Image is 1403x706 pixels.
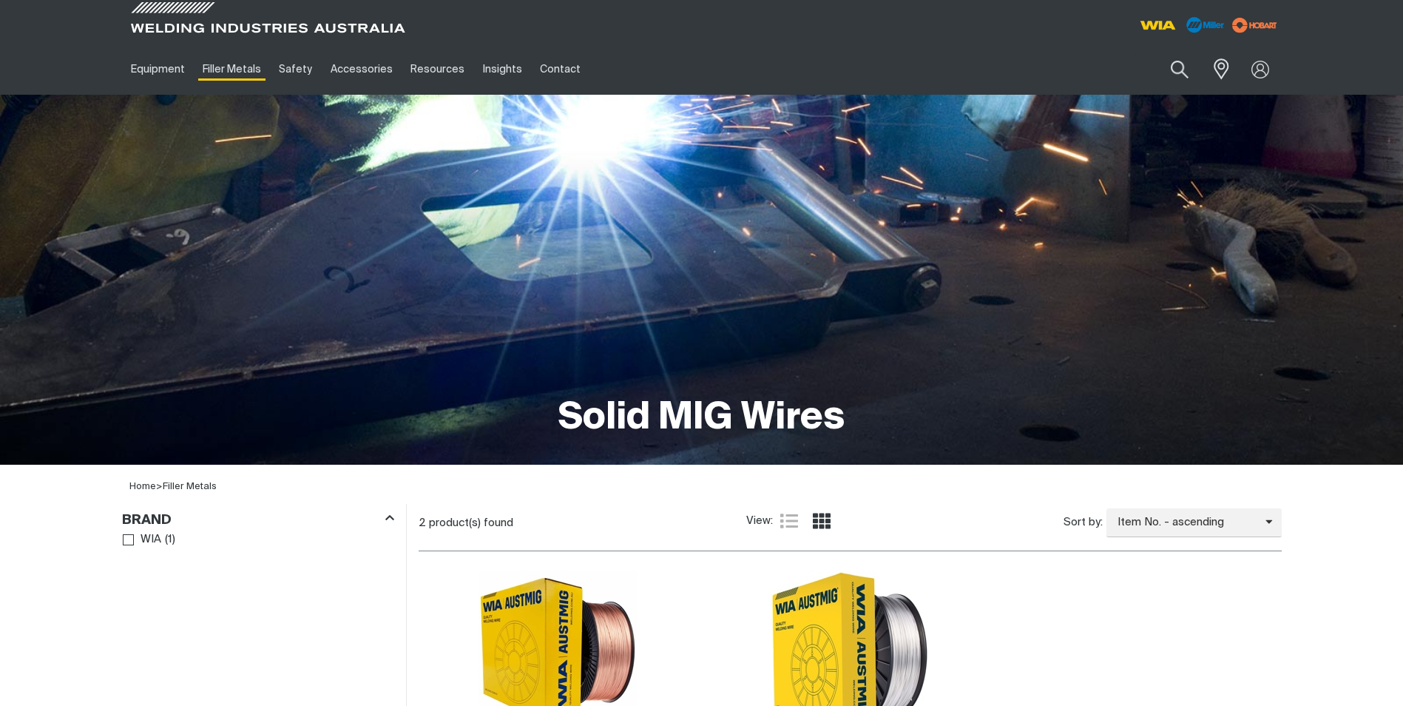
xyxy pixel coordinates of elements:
[194,44,270,95] a: Filler Metals
[1064,514,1103,531] span: Sort by:
[163,482,217,491] a: Filler Metals
[122,44,992,95] nav: Main
[780,512,798,530] a: List view
[122,512,172,529] h3: Brand
[531,44,589,95] a: Contact
[419,516,746,531] div: 2
[122,44,194,95] a: Equipment
[402,44,473,95] a: Resources
[123,530,393,550] ul: Brand
[322,44,402,95] a: Accessories
[1228,14,1282,36] img: miller
[141,531,161,548] span: WIA
[558,394,845,443] h1: Solid MIG Wires
[122,509,394,529] div: Brand
[1154,52,1205,87] button: Search products
[419,504,1282,542] section: Product list controls
[746,513,773,530] span: View:
[1135,52,1204,87] input: Product name or item number...
[123,530,162,550] a: WIA
[473,44,530,95] a: Insights
[429,517,513,528] span: product(s) found
[270,44,321,95] a: Safety
[1106,514,1265,531] span: Item No. - ascending
[165,531,175,548] span: ( 1 )
[129,482,156,491] a: Home
[122,504,394,551] aside: Filters
[156,482,163,491] span: >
